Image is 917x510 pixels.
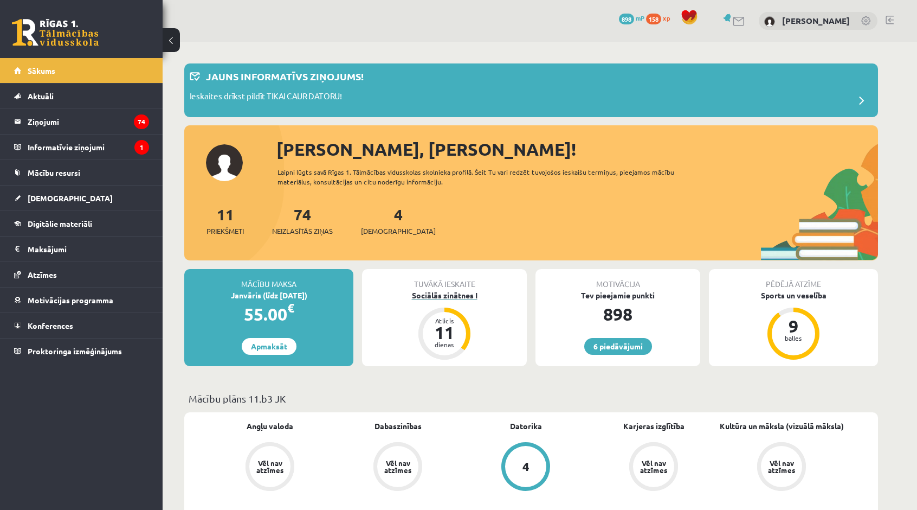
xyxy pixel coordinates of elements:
span: Digitālie materiāli [28,219,92,228]
a: Digitālie materiāli [14,211,149,236]
span: Motivācijas programma [28,295,113,305]
div: 9 [777,317,810,335]
a: 74Neizlasītās ziņas [272,205,333,237]
a: Rīgas 1. Tālmācības vidusskola [12,19,99,46]
a: [PERSON_NAME] [782,15,850,26]
a: Vēl nav atzīmes [590,442,718,493]
a: Karjeras izglītība [623,420,684,432]
div: 898 [535,301,700,327]
span: Priekšmeti [206,226,244,237]
a: 4[DEMOGRAPHIC_DATA] [361,205,436,237]
a: Maksājumi [14,237,149,262]
div: Motivācija [535,269,700,290]
a: Konferences [14,313,149,338]
a: 4 [462,442,590,493]
a: Sociālās zinātnes I Atlicis 11 dienas [362,290,527,361]
div: Atlicis [428,317,461,324]
div: Vēl nav atzīmes [255,460,285,474]
a: Motivācijas programma [14,288,149,313]
a: Ziņojumi74 [14,109,149,134]
div: Vēl nav atzīmes [766,460,797,474]
div: Sociālās zinātnes I [362,290,527,301]
div: Sports un veselība [709,290,878,301]
a: [DEMOGRAPHIC_DATA] [14,186,149,211]
span: Atzīmes [28,270,57,279]
div: Laipni lūgts savā Rīgas 1. Tālmācības vidusskolas skolnieka profilā. Šeit Tu vari redzēt tuvojošo... [277,167,694,187]
span: mP [636,14,644,22]
p: Jauns informatīvs ziņojums! [206,69,364,84]
span: 158 [646,14,661,24]
a: 6 piedāvājumi [584,338,652,355]
a: Vēl nav atzīmes [334,442,462,493]
div: Tuvākā ieskaite [362,269,527,290]
a: Kultūra un māksla (vizuālā māksla) [720,420,844,432]
a: Angļu valoda [247,420,293,432]
div: dienas [428,341,461,348]
div: Mācību maksa [184,269,353,290]
div: Vēl nav atzīmes [383,460,413,474]
span: [DEMOGRAPHIC_DATA] [28,193,113,203]
span: € [287,300,294,316]
legend: Ziņojumi [28,109,149,134]
a: Atzīmes [14,262,149,287]
legend: Informatīvie ziņojumi [28,135,149,160]
i: 74 [134,114,149,129]
div: 11 [428,324,461,341]
a: 11Priekšmeti [206,205,244,237]
div: 4 [522,461,529,473]
a: Datorika [510,420,542,432]
span: Konferences [28,321,73,330]
div: 55.00 [184,301,353,327]
span: Sākums [28,66,55,75]
a: Mācību resursi [14,160,149,185]
p: Mācību plāns 11.b3 JK [189,391,874,406]
span: Proktoringa izmēģinājums [28,346,122,356]
i: 1 [134,140,149,155]
div: Vēl nav atzīmes [638,460,669,474]
span: Aktuāli [28,91,54,101]
a: Apmaksāt [242,338,296,355]
div: Pēdējā atzīme [709,269,878,290]
span: Neizlasītās ziņas [272,226,333,237]
div: balles [777,335,810,341]
img: Jānis Ričards Smildziņš [764,16,775,27]
a: Jauns informatīvs ziņojums! Ieskaites drīkst pildīt TIKAI CAUR DATORU! [190,69,873,112]
span: 898 [619,14,634,24]
a: Vēl nav atzīmes [206,442,334,493]
p: Ieskaites drīkst pildīt TIKAI CAUR DATORU! [190,90,342,105]
span: Mācību resursi [28,168,80,177]
a: Sākums [14,58,149,83]
a: 898 mP [619,14,644,22]
span: [DEMOGRAPHIC_DATA] [361,226,436,237]
legend: Maksājumi [28,237,149,262]
div: Tev pieejamie punkti [535,290,700,301]
a: Informatīvie ziņojumi1 [14,135,149,160]
a: Aktuāli [14,84,149,109]
a: Sports un veselība 9 balles [709,290,878,361]
a: Proktoringa izmēģinājums [14,339,149,364]
a: Vēl nav atzīmes [718,442,845,493]
a: 158 xp [646,14,675,22]
div: Janvāris (līdz [DATE]) [184,290,353,301]
span: xp [663,14,670,22]
a: Dabaszinības [374,420,422,432]
div: [PERSON_NAME], [PERSON_NAME]! [276,136,878,162]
